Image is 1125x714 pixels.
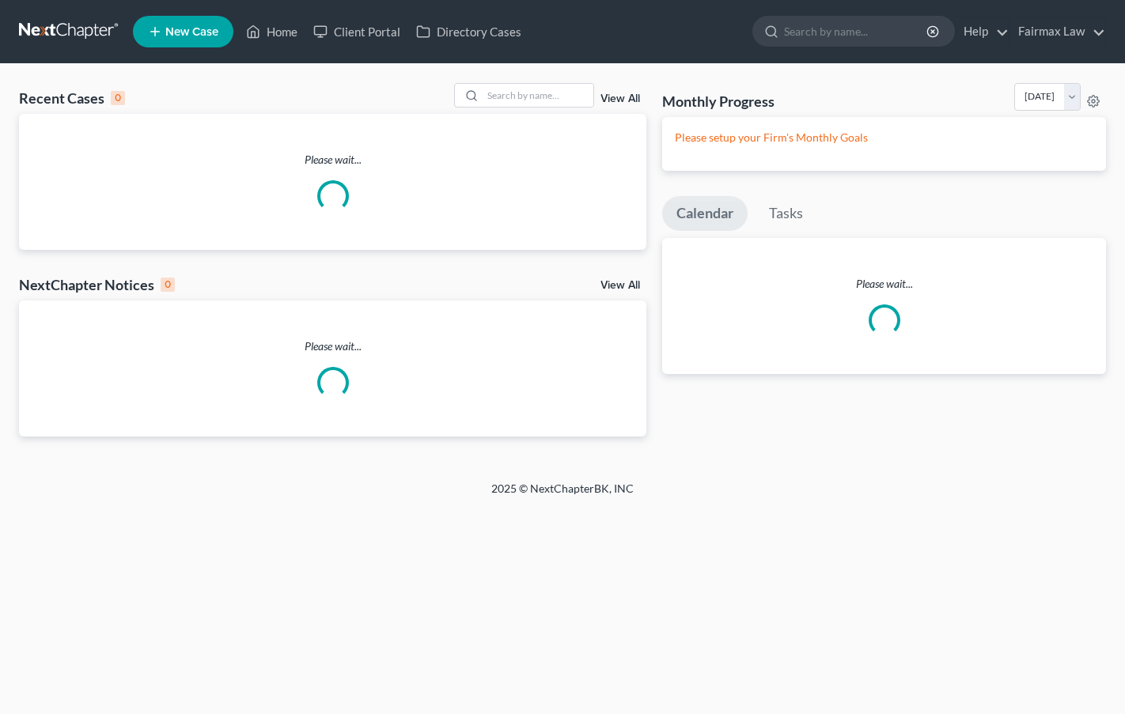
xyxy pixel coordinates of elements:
p: Please wait... [19,338,646,354]
a: Directory Cases [408,17,529,46]
a: Calendar [662,196,748,231]
a: View All [600,93,640,104]
div: NextChapter Notices [19,275,175,294]
h3: Monthly Progress [662,92,775,111]
a: View All [600,280,640,291]
a: Home [238,17,305,46]
a: Client Portal [305,17,408,46]
p: Please wait... [662,276,1106,292]
a: Tasks [755,196,817,231]
a: Help [956,17,1009,46]
div: 2025 © NextChapterBK, INC [112,481,1013,509]
span: New Case [165,26,218,38]
input: Search by name... [483,84,593,107]
a: Fairmax Law [1010,17,1105,46]
div: 0 [161,278,175,292]
input: Search by name... [784,17,929,46]
div: 0 [111,91,125,105]
p: Please setup your Firm's Monthly Goals [675,130,1093,145]
div: Recent Cases [19,89,125,108]
p: Please wait... [19,152,646,168]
